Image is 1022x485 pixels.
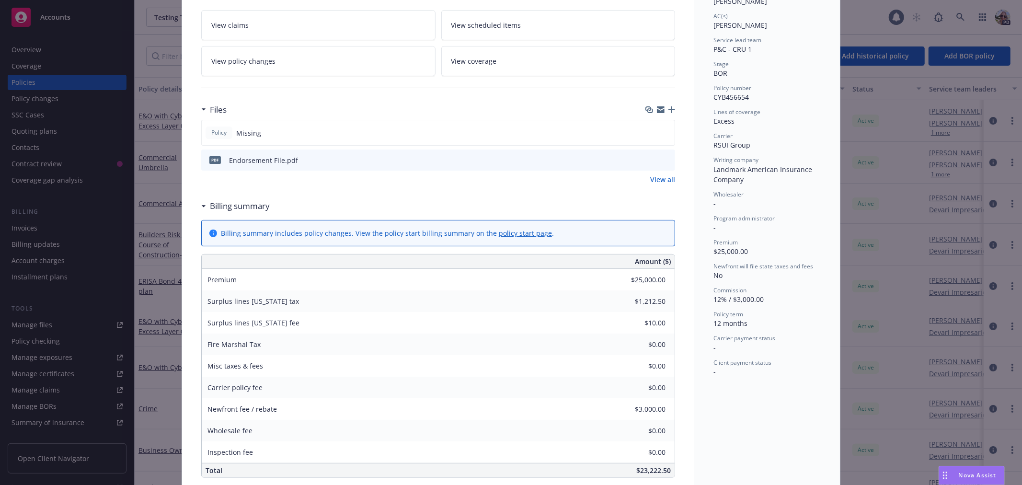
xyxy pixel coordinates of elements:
span: - [713,223,716,232]
span: Total [206,466,222,475]
span: Wholesale fee [207,426,253,435]
span: Service lead team [713,36,761,44]
span: 12 months [713,319,747,328]
span: $25,000.00 [713,247,748,256]
span: [PERSON_NAME] [713,21,767,30]
span: Policy number [713,84,751,92]
input: 0.00 [609,381,671,395]
div: Files [201,104,227,116]
span: View scheduled items [451,20,521,30]
span: Amount ($) [635,256,671,266]
a: View coverage [441,46,676,76]
a: View scheduled items [441,10,676,40]
h3: Files [210,104,227,116]
button: download file [647,155,655,165]
span: Premium [207,275,237,284]
span: Newfront fee / rebate [207,404,277,414]
span: Nova Assist [959,471,997,479]
span: Program administrator [713,214,775,222]
span: Writing company [713,156,758,164]
span: No [713,271,723,280]
span: Client payment status [713,358,771,367]
span: View policy changes [211,56,276,66]
span: Fire Marshal Tax [207,340,261,349]
input: 0.00 [609,337,671,352]
span: Policy term [713,310,743,318]
input: 0.00 [609,294,671,309]
input: 0.00 [609,402,671,416]
span: BOR [713,69,727,78]
div: Endorsement File.pdf [229,155,298,165]
span: Policy [209,128,229,137]
div: Drag to move [939,466,951,485]
span: View coverage [451,56,497,66]
span: P&C - CRU 1 [713,45,752,54]
span: Stage [713,60,729,68]
div: Billing summary [201,200,270,212]
span: View claims [211,20,249,30]
span: 12% / $3,000.00 [713,295,764,304]
span: Surplus lines [US_STATE] fee [207,318,299,327]
span: $23,222.50 [636,466,671,475]
button: preview file [663,155,671,165]
span: AC(s) [713,12,728,20]
a: View all [650,174,675,185]
input: 0.00 [609,273,671,287]
span: pdf [209,156,221,163]
span: Carrier [713,132,733,140]
div: Billing summary includes policy changes. View the policy start billing summary on the . [221,228,554,238]
span: Carrier payment status [713,334,775,342]
span: - [713,367,716,376]
span: Inspection fee [207,448,253,457]
a: View policy changes [201,46,436,76]
span: - [713,199,716,208]
span: Commission [713,286,746,294]
span: Carrier policy fee [207,383,263,392]
span: Landmark American Insurance Company [713,165,814,184]
span: Wholesaler [713,190,744,198]
h3: Billing summary [210,200,270,212]
a: policy start page [499,229,552,238]
input: 0.00 [609,424,671,438]
a: View claims [201,10,436,40]
button: Nova Assist [939,466,1005,485]
span: Premium [713,238,738,246]
span: Excess [713,116,735,126]
span: Surplus lines [US_STATE] tax [207,297,299,306]
input: 0.00 [609,359,671,373]
span: - [713,343,716,352]
span: Lines of coverage [713,108,760,116]
span: Misc taxes & fees [207,361,263,370]
span: Newfront will file state taxes and fees [713,262,813,270]
span: Missing [236,128,261,138]
span: RSUI Group [713,140,750,150]
span: CYB456654 [713,92,749,102]
input: 0.00 [609,316,671,330]
input: 0.00 [609,445,671,460]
